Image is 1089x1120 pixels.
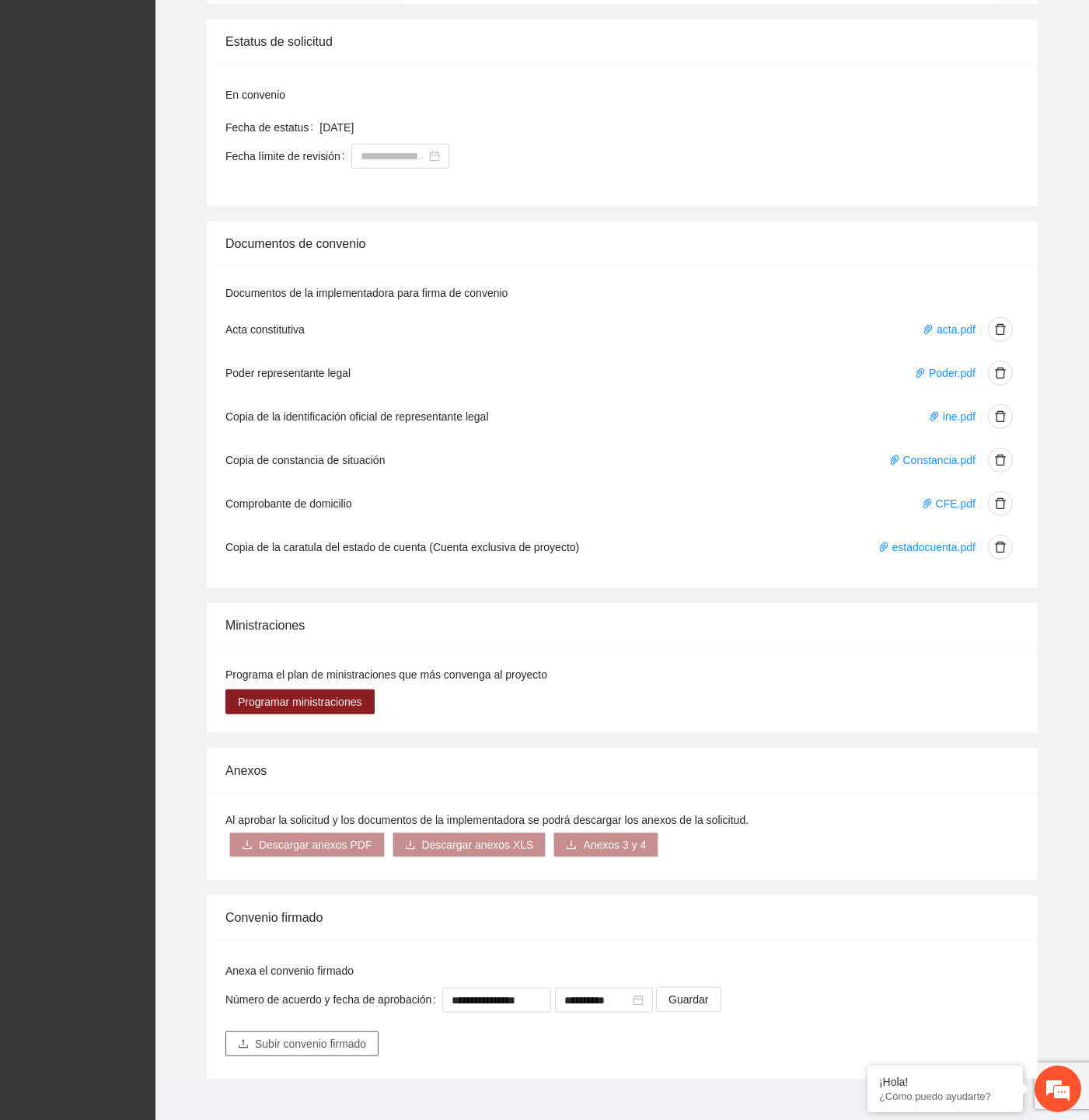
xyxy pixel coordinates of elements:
span: Subir convenio firmado [255,1035,366,1052]
a: paper-clip CFE.pdf [922,497,976,510]
div: Ministraciones [225,603,1019,647]
button: delete [988,535,1013,560]
label: Fecha de estatus [225,115,319,140]
div: Anexa el convenio firmado [225,962,1019,979]
div: ¡Hola! [879,1076,1011,1088]
span: Anexos 3 y 4 [583,836,646,853]
button: delete [988,491,1013,516]
span: paper-clip [889,455,900,466]
button: delete [988,448,1013,473]
a: paper-clip Poder.pdf [915,367,976,379]
span: download [405,839,416,852]
label: Documentos de la implementadora para firma de convenio [225,284,508,302]
span: Programar ministraciones [238,693,362,710]
div: En convenio [225,86,1019,103]
p: ¿Cómo puedo ayudarte? [879,1090,1011,1102]
span: delete [989,323,1012,336]
div: Documentos de convenio [225,222,1019,266]
span: paper-clip [878,542,889,553]
label: Fecha límite de revisión [225,144,351,169]
button: uploadSubir convenio firmado [225,1031,379,1056]
li: Copia de constancia de situación [225,438,1019,482]
div: [DATE] [319,119,1019,136]
span: download [566,839,577,852]
span: Descargar anexos PDF [259,836,372,853]
span: Descargar anexos XLS [422,836,534,853]
span: delete [989,497,1012,510]
li: Copia de la identificación oficial de representante legal [225,395,1019,438]
textarea: Escriba su mensaje y pulse “Intro” [8,424,296,479]
button: downloadDescargar anexos XLS [393,832,546,857]
a: paper-clip ine.pdf [929,410,976,423]
li: Acta constitutiva [225,308,1019,351]
button: downloadDescargar anexos PDF [229,832,385,857]
div: Estatus de solicitud [225,19,1019,64]
span: delete [989,410,1012,423]
label: Número de acuerdo y fecha de aprobación [225,987,442,1012]
span: Estamos en línea. [90,208,215,365]
button: delete [988,404,1013,429]
div: Chatee con nosotros ahora [81,79,261,99]
span: Guardar [668,991,708,1008]
div: Anexos [225,748,1019,793]
span: delete [989,454,1012,466]
a: Programar ministraciones [225,696,375,708]
span: delete [989,541,1012,553]
span: uploadSubir convenio firmado [225,1038,379,1050]
span: Al aprobar la solicitud y los documentos de la implementadora se podrá descargar los anexos de la... [225,814,749,826]
a: paper-clip Constancia.pdf [889,454,976,466]
div: Convenio firmado [225,895,1019,940]
button: Guardar [656,987,721,1012]
button: Programar ministraciones [225,689,375,714]
button: downloadAnexos 3 y 4 [553,832,658,857]
span: paper-clip [922,498,933,509]
span: delete [989,367,1012,379]
span: Programa el plan de ministraciones que más convenga al proyecto [225,668,547,681]
div: Minimizar ventana de chat en vivo [255,8,292,45]
span: paper-clip [929,411,940,422]
span: paper-clip [923,324,934,335]
span: upload [238,1038,249,1051]
button: delete [988,317,1013,342]
span: download [242,839,253,852]
span: paper-clip [915,368,926,379]
li: Comprobante de domicilio [225,482,1019,525]
li: Copia de la caratula del estado de cuenta (Cuenta exclusiva de proyecto) [225,525,1019,569]
a: paper-clip estadocuenta.pdf [878,541,976,553]
a: paper-clip acta.pdf [923,323,976,336]
li: Poder representante legal [225,351,1019,395]
button: delete [988,361,1013,386]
